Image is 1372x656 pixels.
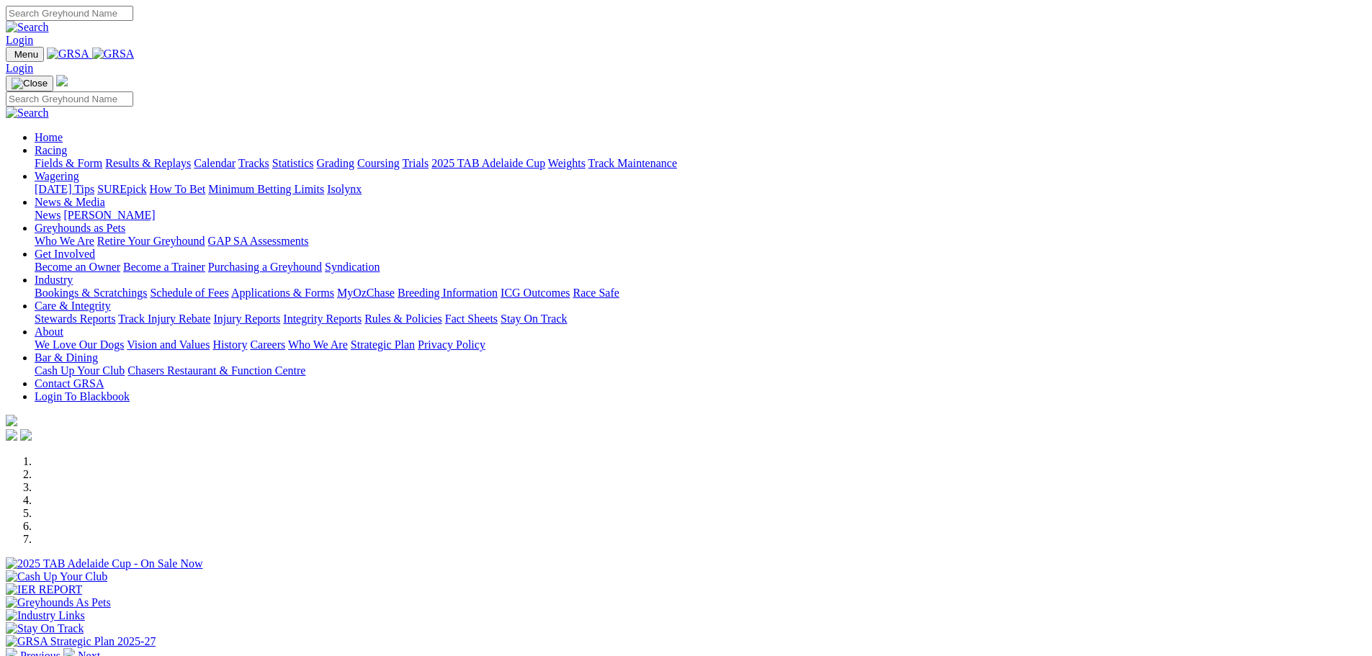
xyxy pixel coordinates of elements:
img: GRSA Strategic Plan 2025-27 [6,635,156,648]
span: Menu [14,49,38,60]
a: Injury Reports [213,313,280,325]
a: Industry [35,274,73,286]
img: GRSA [47,48,89,60]
div: Wagering [35,183,1366,196]
a: GAP SA Assessments [208,235,309,247]
a: Stay On Track [501,313,567,325]
a: Calendar [194,157,236,169]
a: Weights [548,157,586,169]
a: Statistics [272,157,314,169]
a: News & Media [35,196,105,208]
button: Toggle navigation [6,47,44,62]
a: Trials [402,157,429,169]
a: [PERSON_NAME] [63,209,155,221]
div: Care & Integrity [35,313,1366,325]
a: Login [6,62,33,74]
a: ICG Outcomes [501,287,570,299]
img: GRSA [92,48,135,60]
input: Search [6,6,133,21]
button: Toggle navigation [6,76,53,91]
a: Careers [250,338,285,351]
a: Contact GRSA [35,377,104,390]
a: Schedule of Fees [150,287,228,299]
img: facebook.svg [6,429,17,441]
a: Login [6,34,33,46]
a: Race Safe [573,287,619,299]
a: How To Bet [150,183,206,195]
a: Who We Are [288,338,348,351]
a: Privacy Policy [418,338,485,351]
a: Syndication [325,261,380,273]
div: News & Media [35,209,1366,222]
img: Cash Up Your Club [6,570,107,583]
a: Care & Integrity [35,300,111,312]
a: Purchasing a Greyhound [208,261,322,273]
a: MyOzChase [337,287,395,299]
a: Wagering [35,170,79,182]
div: Bar & Dining [35,364,1366,377]
a: 2025 TAB Adelaide Cup [431,157,545,169]
a: Get Involved [35,248,95,260]
a: Vision and Values [127,338,210,351]
a: Become a Trainer [123,261,205,273]
a: Applications & Forms [231,287,334,299]
a: Results & Replays [105,157,191,169]
a: Isolynx [327,183,362,195]
a: Become an Owner [35,261,120,273]
a: Greyhounds as Pets [35,222,125,234]
a: Home [35,131,63,143]
a: Breeding Information [398,287,498,299]
div: About [35,338,1366,351]
div: Racing [35,157,1366,170]
img: Greyhounds As Pets [6,596,111,609]
img: 2025 TAB Adelaide Cup - On Sale Now [6,557,203,570]
a: Coursing [357,157,400,169]
a: Stewards Reports [35,313,115,325]
a: We Love Our Dogs [35,338,124,351]
a: Tracks [238,157,269,169]
a: Chasers Restaurant & Function Centre [127,364,305,377]
a: Fields & Form [35,157,102,169]
img: Search [6,21,49,34]
img: twitter.svg [20,429,32,441]
a: Fact Sheets [445,313,498,325]
img: Search [6,107,49,120]
a: Track Maintenance [588,157,677,169]
a: Racing [35,144,67,156]
a: Rules & Policies [364,313,442,325]
a: Bar & Dining [35,351,98,364]
a: Bookings & Scratchings [35,287,147,299]
img: IER REPORT [6,583,82,596]
a: [DATE] Tips [35,183,94,195]
a: News [35,209,60,221]
a: Retire Your Greyhound [97,235,205,247]
a: SUREpick [97,183,146,195]
img: Close [12,78,48,89]
a: Integrity Reports [283,313,362,325]
div: Industry [35,287,1366,300]
input: Search [6,91,133,107]
img: logo-grsa-white.png [56,75,68,86]
a: Grading [317,157,354,169]
div: Greyhounds as Pets [35,235,1366,248]
a: About [35,325,63,338]
a: Who We Are [35,235,94,247]
a: Track Injury Rebate [118,313,210,325]
a: History [212,338,247,351]
a: Cash Up Your Club [35,364,125,377]
a: Login To Blackbook [35,390,130,403]
img: Industry Links [6,609,85,622]
a: Strategic Plan [351,338,415,351]
div: Get Involved [35,261,1366,274]
a: Minimum Betting Limits [208,183,324,195]
img: Stay On Track [6,622,84,635]
img: logo-grsa-white.png [6,415,17,426]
